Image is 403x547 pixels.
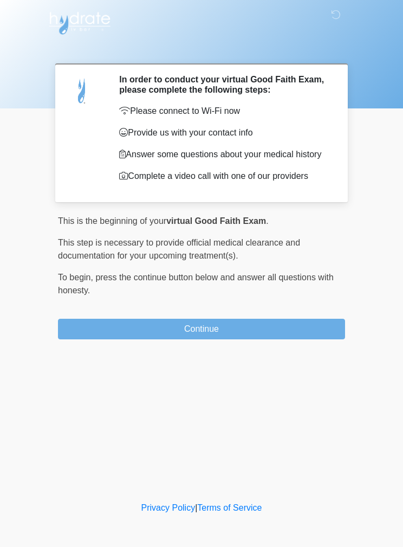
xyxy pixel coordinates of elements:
a: Terms of Service [197,503,262,512]
span: To begin, [58,273,95,282]
span: This is the beginning of your [58,216,166,226]
span: press the continue button below and answer all questions with honesty. [58,273,334,295]
p: Complete a video call with one of our providers [119,170,329,183]
a: Privacy Policy [141,503,196,512]
p: Answer some questions about your medical history [119,148,329,161]
img: Agent Avatar [66,74,99,107]
img: Hydrate IV Bar - Flagstaff Logo [47,8,112,35]
strong: virtual Good Faith Exam [166,216,266,226]
p: Please connect to Wi-Fi now [119,105,329,118]
h1: ‎ ‎ ‎ ‎ [50,39,353,59]
h2: In order to conduct your virtual Good Faith Exam, please complete the following steps: [119,74,329,95]
span: This step is necessary to provide official medical clearance and documentation for your upcoming ... [58,238,300,260]
a: | [195,503,197,512]
span: . [266,216,268,226]
button: Continue [58,319,345,339]
p: Provide us with your contact info [119,126,329,139]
